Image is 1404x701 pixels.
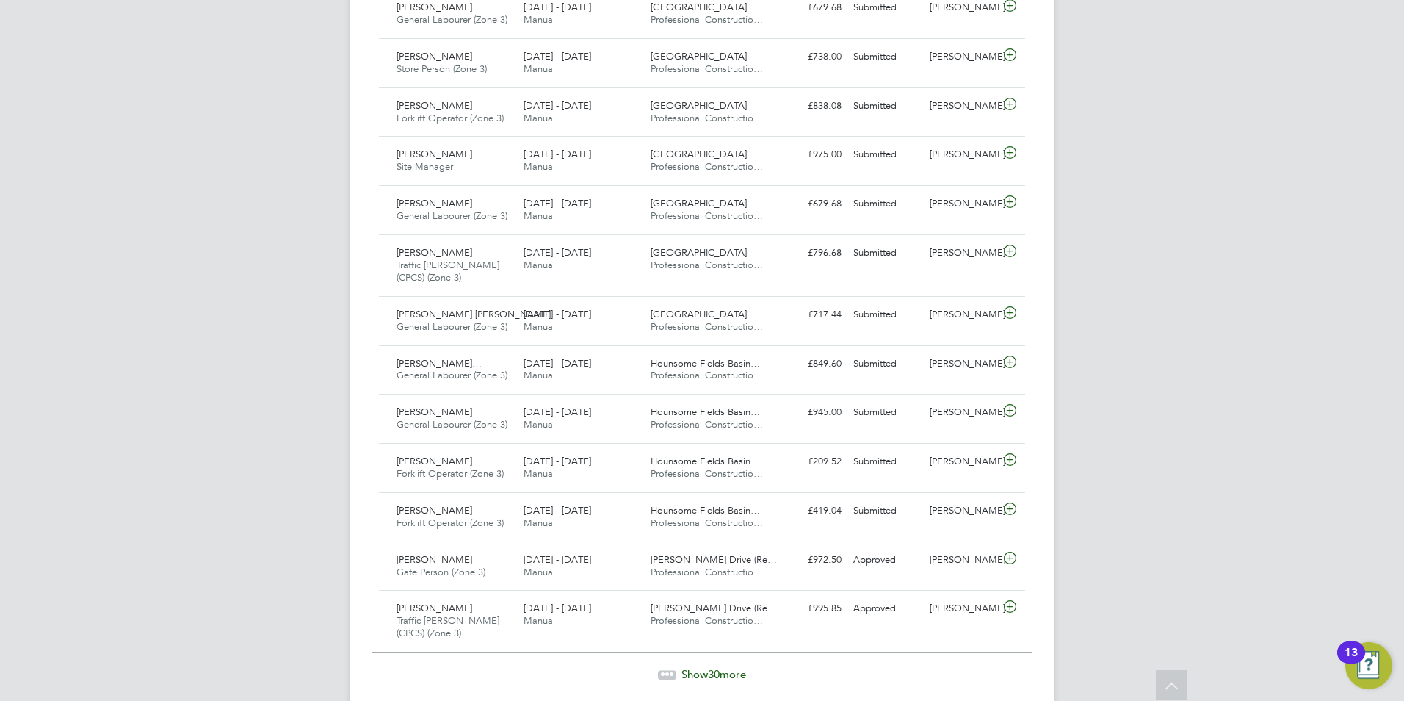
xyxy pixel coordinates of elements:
[651,197,747,209] span: [GEOGRAPHIC_DATA]
[847,499,924,523] div: Submitted
[397,504,472,517] span: [PERSON_NAME]
[397,259,499,284] span: Traffic [PERSON_NAME] (CPCS) (Zone 3)
[847,192,924,216] div: Submitted
[524,406,591,418] span: [DATE] - [DATE]
[681,667,746,681] span: Show more
[847,303,924,327] div: Submitted
[524,455,591,467] span: [DATE] - [DATE]
[397,369,507,381] span: General Labourer (Zone 3)
[524,467,555,480] span: Manual
[397,197,472,209] span: [PERSON_NAME]
[651,553,777,566] span: [PERSON_NAME] Drive (Re…
[651,357,760,370] span: Hounsome Fields Basin…
[651,504,760,517] span: Hounsome Fields Basin…
[397,614,499,639] span: Traffic [PERSON_NAME] (CPCS) (Zone 3)
[524,13,555,26] span: Manual
[397,566,485,578] span: Gate Person (Zone 3)
[847,241,924,265] div: Submitted
[524,308,591,320] span: [DATE] - [DATE]
[651,1,747,13] span: [GEOGRAPHIC_DATA]
[397,209,507,222] span: General Labourer (Zone 3)
[651,517,763,529] span: Professional Constructio…
[397,517,504,529] span: Forklift Operator (Zone 3)
[924,241,1000,265] div: [PERSON_NAME]
[924,352,1000,376] div: [PERSON_NAME]
[847,548,924,572] div: Approved
[397,467,504,480] span: Forklift Operator (Zone 3)
[847,400,924,425] div: Submitted
[397,1,472,13] span: [PERSON_NAME]
[524,320,555,333] span: Manual
[397,308,551,320] span: [PERSON_NAME] [PERSON_NAME]
[397,50,472,62] span: [PERSON_NAME]
[524,209,555,222] span: Manual
[924,143,1000,167] div: [PERSON_NAME]
[524,259,555,271] span: Manual
[397,160,453,173] span: Site Manager
[397,406,472,418] span: [PERSON_NAME]
[524,246,591,259] span: [DATE] - [DATE]
[524,614,555,627] span: Manual
[924,45,1000,69] div: [PERSON_NAME]
[924,450,1000,474] div: [PERSON_NAME]
[651,418,763,431] span: Professional Constructio…
[651,148,747,160] span: [GEOGRAPHIC_DATA]
[651,614,763,627] span: Professional Constructio…
[651,62,763,75] span: Professional Constructio…
[924,499,1000,523] div: [PERSON_NAME]
[771,597,847,621] div: £995.85
[524,99,591,112] span: [DATE] - [DATE]
[847,597,924,621] div: Approved
[771,303,847,327] div: £717.44
[771,450,847,474] div: £209.52
[1345,642,1392,689] button: Open Resource Center, 13 new notifications
[524,602,591,614] span: [DATE] - [DATE]
[651,160,763,173] span: Professional Constructio…
[924,303,1000,327] div: [PERSON_NAME]
[651,406,760,418] span: Hounsome Fields Basin…
[651,112,763,124] span: Professional Constructio…
[524,160,555,173] span: Manual
[924,192,1000,216] div: [PERSON_NAME]
[651,602,777,614] span: [PERSON_NAME] Drive (Re…
[524,504,591,517] span: [DATE] - [DATE]
[847,143,924,167] div: Submitted
[651,369,763,381] span: Professional Constructio…
[524,148,591,160] span: [DATE] - [DATE]
[847,450,924,474] div: Submitted
[651,209,763,222] span: Professional Constructio…
[397,62,487,75] span: Store Person (Zone 3)
[651,467,763,480] span: Professional Constructio…
[524,112,555,124] span: Manual
[924,400,1000,425] div: [PERSON_NAME]
[1345,653,1358,672] div: 13
[524,369,555,381] span: Manual
[771,400,847,425] div: £945.00
[771,241,847,265] div: £796.68
[524,357,591,370] span: [DATE] - [DATE]
[924,597,1000,621] div: [PERSON_NAME]
[397,112,504,124] span: Forklift Operator (Zone 3)
[847,352,924,376] div: Submitted
[651,566,763,578] span: Professional Constructio…
[397,13,507,26] span: General Labourer (Zone 3)
[524,566,555,578] span: Manual
[771,352,847,376] div: £849.60
[771,548,847,572] div: £972.50
[924,548,1000,572] div: [PERSON_NAME]
[397,320,507,333] span: General Labourer (Zone 3)
[397,357,482,370] span: [PERSON_NAME]…
[708,667,720,681] span: 30
[771,192,847,216] div: £679.68
[924,94,1000,118] div: [PERSON_NAME]
[651,455,760,467] span: Hounsome Fields Basin…
[397,455,472,467] span: [PERSON_NAME]
[771,499,847,523] div: £419.04
[771,143,847,167] div: £975.00
[397,99,472,112] span: [PERSON_NAME]
[651,50,747,62] span: [GEOGRAPHIC_DATA]
[397,602,472,614] span: [PERSON_NAME]
[524,418,555,431] span: Manual
[524,517,555,529] span: Manual
[847,45,924,69] div: Submitted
